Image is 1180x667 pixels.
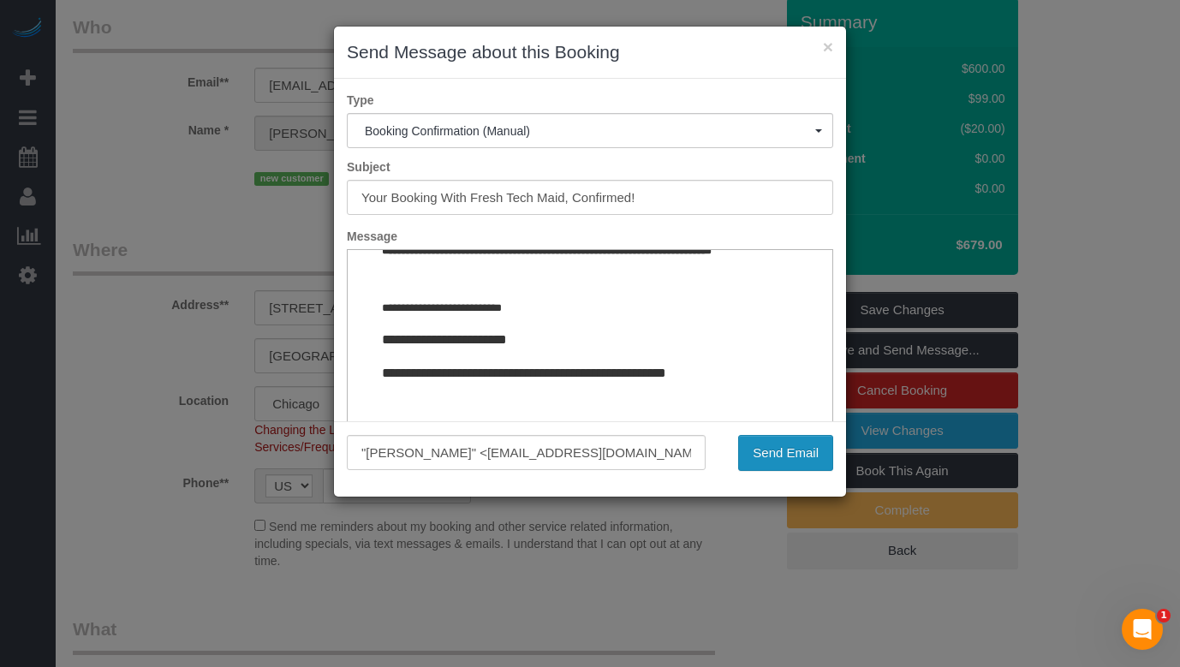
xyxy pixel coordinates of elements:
span: 1 [1157,609,1171,622]
iframe: Rich Text Editor, editor1 [348,250,832,517]
span: Booking Confirmation (Manual) [365,124,815,138]
h3: Send Message about this Booking [347,39,833,65]
label: Type [334,92,846,109]
label: Message [334,228,846,245]
input: Subject [347,180,833,215]
button: Booking Confirmation (Manual) [347,113,833,148]
label: Subject [334,158,846,176]
button: Send Email [738,435,833,471]
button: × [823,38,833,56]
iframe: Intercom live chat [1122,609,1163,650]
